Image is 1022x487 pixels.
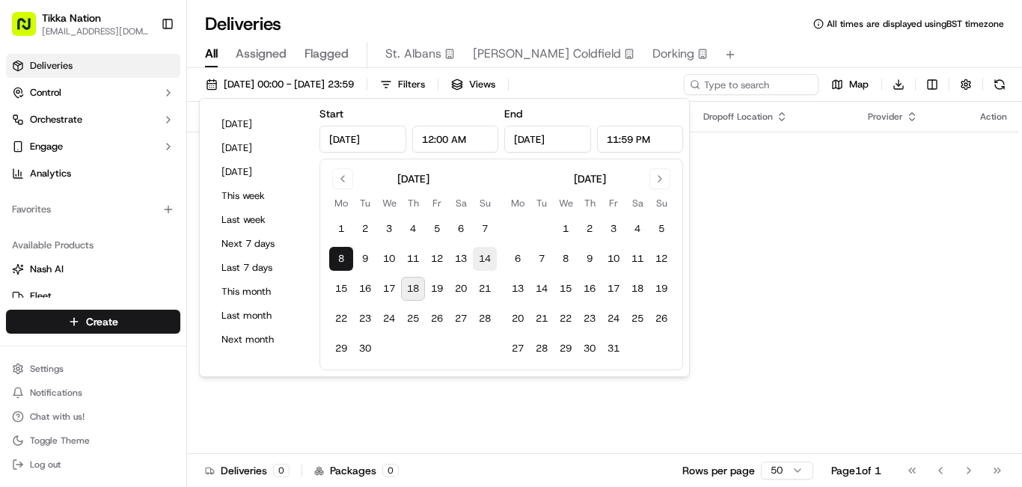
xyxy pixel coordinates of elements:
div: Past conversations [15,195,100,206]
span: Views [469,78,495,91]
th: Sunday [649,195,673,211]
input: Time [597,126,684,153]
button: [DATE] 00:00 - [DATE] 23:59 [199,74,361,95]
button: 18 [401,277,425,301]
button: 5 [425,217,449,241]
span: • [124,232,129,244]
a: Deliveries [6,54,180,78]
button: Next 7 days [215,233,305,254]
img: 4920774857489_3d7f54699973ba98c624_72.jpg [31,143,58,170]
button: 15 [329,277,353,301]
button: Go to previous month [332,168,353,189]
button: Tikka Nation[EMAIL_ADDRESS][DOMAIN_NAME] [6,6,155,42]
button: 21 [473,277,497,301]
button: Start new chat [254,147,272,165]
th: Wednesday [554,195,578,211]
input: Date [319,126,406,153]
th: Monday [506,195,530,211]
th: Tuesday [530,195,554,211]
button: Chat with us! [6,406,180,427]
span: Nash AI [30,263,64,276]
span: Toggle Theme [30,435,90,447]
label: End [504,107,522,120]
span: Notifications [30,387,82,399]
a: Nash AI [12,263,174,276]
button: 1 [554,217,578,241]
button: 12 [649,247,673,271]
th: Saturday [625,195,649,211]
span: Engage [30,140,63,153]
span: Analytics [30,167,71,180]
span: Log out [30,459,61,471]
th: Wednesday [377,195,401,211]
span: Dorking [652,45,694,63]
button: 7 [473,217,497,241]
div: Action [980,111,1007,123]
button: Settings [6,358,180,379]
button: 6 [506,247,530,271]
div: Favorites [6,197,180,221]
button: 28 [473,307,497,331]
th: Monday [329,195,353,211]
button: 8 [329,247,353,271]
a: Analytics [6,162,180,186]
img: Nash [15,15,45,45]
button: 20 [449,277,473,301]
input: Got a question? Start typing here... [39,97,269,112]
span: API Documentation [141,294,240,309]
div: [DATE] [574,171,606,186]
span: [PERSON_NAME] Coldfield [473,45,621,63]
button: This week [215,186,305,206]
button: 11 [625,247,649,271]
div: Start new chat [67,143,245,158]
th: Tuesday [353,195,377,211]
span: [PERSON_NAME] [46,232,121,244]
button: 24 [377,307,401,331]
th: Sunday [473,195,497,211]
button: 12 [425,247,449,271]
button: 31 [602,337,625,361]
button: This month [215,281,305,302]
div: Packages [314,463,399,478]
div: We're available if you need us! [67,158,206,170]
div: Available Products [6,233,180,257]
button: 27 [506,337,530,361]
div: Page 1 of 1 [831,463,881,478]
span: Pylon [149,331,181,342]
button: Engage [6,135,180,159]
button: 16 [353,277,377,301]
div: [DATE] [397,171,429,186]
button: 14 [530,277,554,301]
button: 28 [530,337,554,361]
span: Dropoff Location [703,111,773,123]
img: Grace Nketiah [15,218,39,242]
button: 30 [578,337,602,361]
button: 4 [625,217,649,241]
span: Flagged [305,45,349,63]
p: Welcome 👋 [15,60,272,84]
div: Deliveries [205,463,290,478]
button: See all [232,192,272,209]
button: 6 [449,217,473,241]
button: 25 [401,307,425,331]
button: 3 [602,217,625,241]
span: Chat with us! [30,411,85,423]
button: Go to next month [649,168,670,189]
h1: Deliveries [205,12,281,36]
button: 25 [625,307,649,331]
button: 13 [449,247,473,271]
button: Views [444,74,502,95]
button: 17 [377,277,401,301]
button: Control [6,81,180,105]
button: 13 [506,277,530,301]
input: Type to search [684,74,818,95]
p: Rows per page [682,463,755,478]
button: 19 [425,277,449,301]
button: 20 [506,307,530,331]
button: Log out [6,454,180,475]
th: Friday [425,195,449,211]
button: Filters [373,74,432,95]
button: 26 [425,307,449,331]
span: [DATE] 00:00 - [DATE] 23:59 [224,78,354,91]
button: 17 [602,277,625,301]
